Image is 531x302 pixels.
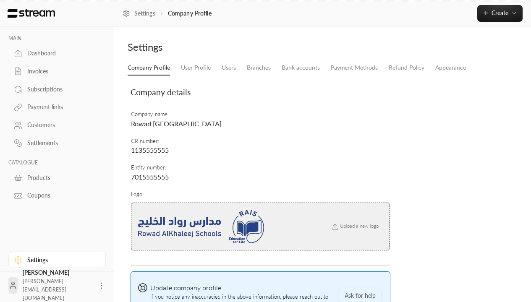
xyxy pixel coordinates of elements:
[247,60,271,75] a: Branches
[131,87,191,97] span: Company details
[331,60,378,75] a: Payment Methods
[131,186,390,260] td: Logo :
[282,60,320,75] a: Bank accounts
[8,63,106,80] a: Invoices
[23,268,92,302] div: [PERSON_NAME]
[222,60,236,75] a: Users
[27,121,95,129] div: Customers
[123,9,212,18] nav: breadcrumb
[131,159,390,186] td: Entity number :
[8,81,106,97] a: Subscriptions
[128,40,319,54] div: Settings
[8,35,106,42] p: MAIN
[27,85,95,94] div: Subscriptions
[27,139,95,147] div: Settlements
[389,60,424,75] a: Refund Policy
[123,9,155,18] a: Settings
[181,60,211,75] a: User Profile
[8,252,106,268] a: Settings
[7,9,56,18] img: Logo
[128,60,170,75] a: Company Profile
[27,191,95,200] div: Coupons
[492,9,508,16] span: Create
[27,103,95,111] div: Payment links
[131,107,390,133] td: Company name :
[8,169,106,186] a: Products
[27,174,95,182] div: Products
[131,120,222,128] span: Rowad [GEOGRAPHIC_DATA]
[8,117,106,133] a: Customers
[131,146,169,154] span: 1135555555
[326,223,383,229] span: Upload a new logo
[8,187,106,204] a: Coupons
[8,135,106,151] a: Settlements
[27,49,95,57] div: Dashboard
[477,5,523,22] button: Create
[138,210,264,243] img: company logo
[8,159,106,166] p: CATALOGUE
[150,284,221,292] span: Update company profile
[8,99,106,115] a: Payment links
[168,9,212,18] p: Company Profile
[131,173,169,181] span: 7015555555
[27,67,95,75] div: Invoices
[131,133,390,159] td: CR number :
[27,256,95,264] div: Settings
[8,45,106,62] a: Dashboard
[435,60,466,75] a: Appearance
[23,278,66,301] span: [PERSON_NAME][EMAIL_ADDRESS][DOMAIN_NAME]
